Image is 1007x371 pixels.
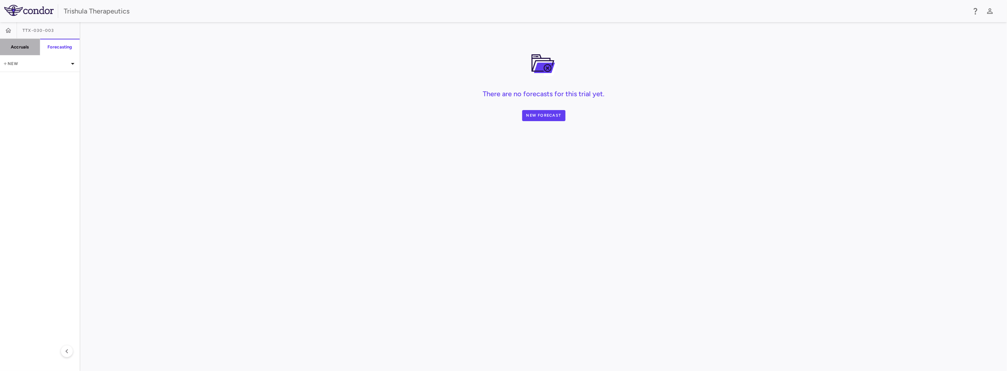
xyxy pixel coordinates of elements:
[64,6,967,16] div: Trishula Therapeutics
[483,89,605,99] h4: There are no forecasts for this trial yet.
[4,5,54,16] img: logo-full-SnFGN8VE.png
[23,28,54,33] span: TTX-030-003
[522,110,565,121] button: New Forecast
[47,44,72,50] h6: Forecasting
[3,61,69,67] p: New
[11,44,29,50] h6: Accruals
